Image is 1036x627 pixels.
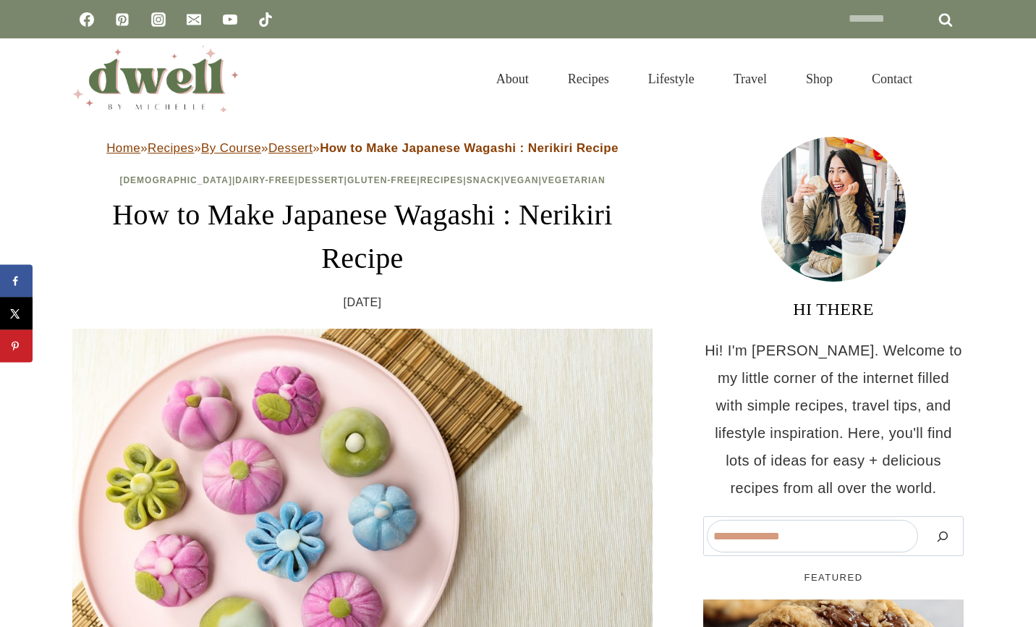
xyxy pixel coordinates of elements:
a: Instagram [144,5,173,34]
a: About [477,54,548,104]
h3: HI THERE [703,296,964,322]
a: Gluten-Free [347,175,417,185]
a: TikTok [251,5,280,34]
span: » » » » [106,141,619,155]
a: Dairy-Free [235,175,294,185]
h5: FEATURED [703,571,964,585]
a: [DEMOGRAPHIC_DATA] [119,175,232,185]
button: Search [925,520,960,552]
a: Lifestyle [629,54,714,104]
a: Vegetarian [542,175,606,185]
a: YouTube [216,5,245,34]
a: Recipes [148,141,194,155]
time: [DATE] [344,292,382,313]
a: Pinterest [108,5,137,34]
a: Dessert [268,141,313,155]
a: Recipes [420,175,464,185]
span: | | | | | | | [119,175,605,185]
a: Travel [714,54,786,104]
a: Shop [786,54,852,104]
p: Hi! I'm [PERSON_NAME]. Welcome to my little corner of the internet filled with simple recipes, tr... [703,337,964,502]
a: Contact [852,54,932,104]
a: Vegan [504,175,539,185]
h1: How to Make Japanese Wagashi : Nerikiri Recipe [72,193,653,280]
a: Email [179,5,208,34]
button: View Search Form [939,67,964,91]
a: Snack [467,175,501,185]
a: Home [106,141,140,155]
strong: How to Make Japanese Wagashi : Nerikiri Recipe [320,141,619,155]
a: Recipes [548,54,629,104]
nav: Primary Navigation [477,54,932,104]
img: DWELL by michelle [72,46,239,112]
a: Dessert [298,175,344,185]
a: Facebook [72,5,101,34]
a: By Course [201,141,261,155]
